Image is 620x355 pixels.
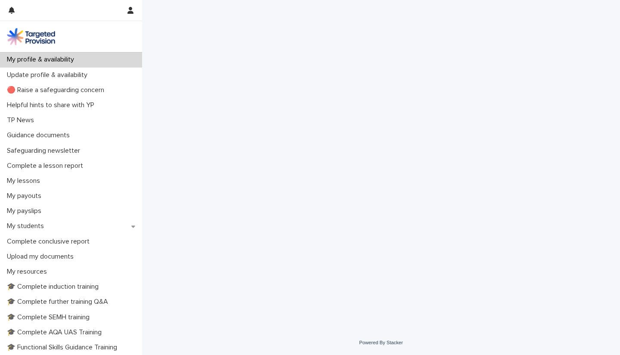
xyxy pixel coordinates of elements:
p: Guidance documents [3,131,77,139]
p: Complete conclusive report [3,238,96,246]
p: 🎓 Complete SEMH training [3,313,96,321]
p: Safeguarding newsletter [3,147,87,155]
p: My resources [3,268,54,276]
p: My students [3,222,51,230]
p: 🔴 Raise a safeguarding concern [3,86,111,94]
p: My profile & availability [3,56,81,64]
p: My payouts [3,192,48,200]
a: Powered By Stacker [359,340,403,345]
p: Complete a lesson report [3,162,90,170]
p: 🎓 Functional Skills Guidance Training [3,343,124,352]
p: TP News [3,116,41,124]
p: 🎓 Complete induction training [3,283,105,291]
p: 🎓 Complete further training Q&A [3,298,115,306]
p: My lessons [3,177,47,185]
img: M5nRWzHhSzIhMunXDL62 [7,28,55,45]
p: My payslips [3,207,48,215]
p: 🎓 Complete AQA UAS Training [3,328,108,336]
p: Update profile & availability [3,71,94,79]
p: Upload my documents [3,253,81,261]
p: Helpful hints to share with YP [3,101,101,109]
